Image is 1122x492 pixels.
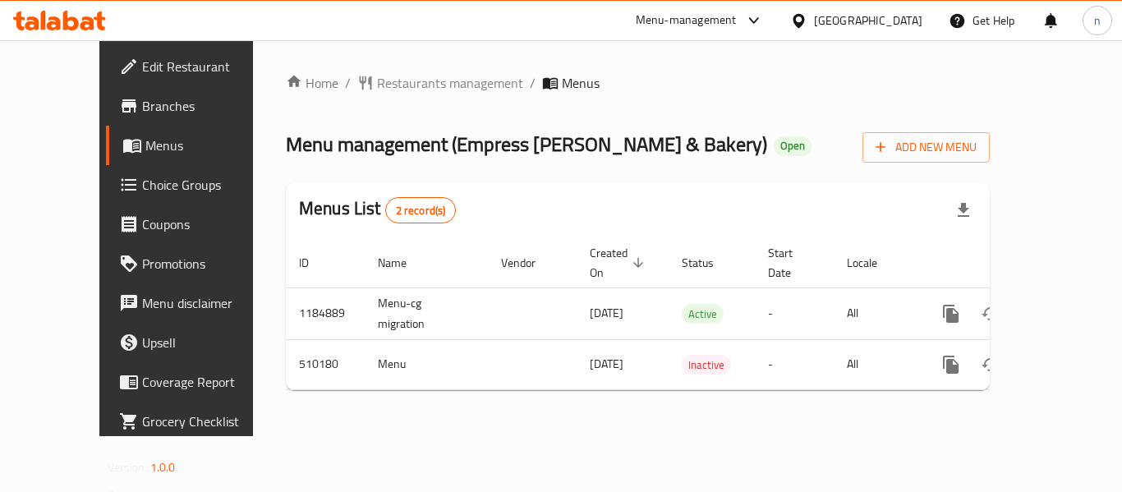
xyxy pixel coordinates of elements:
span: 2 record(s) [386,203,456,218]
td: All [834,287,918,339]
a: Restaurants management [357,73,523,93]
a: Coverage Report [106,362,287,402]
span: Menu management ( Empress [PERSON_NAME] & Bakery ) [286,126,767,163]
table: enhanced table [286,238,1102,390]
li: / [530,73,536,93]
button: more [931,294,971,333]
td: Menu [365,339,488,389]
span: Edit Restaurant [142,57,274,76]
span: Version: [108,457,148,478]
span: Restaurants management [377,73,523,93]
a: Edit Restaurant [106,47,287,86]
span: Active [682,305,724,324]
span: Start Date [768,243,814,283]
div: Open [774,136,812,156]
button: Add New Menu [862,132,990,163]
span: Menu disclaimer [142,293,274,313]
span: Created On [590,243,649,283]
td: - [755,287,834,339]
span: Upsell [142,333,274,352]
a: Branches [106,86,287,126]
span: Grocery Checklist [142,412,274,431]
div: Inactive [682,355,731,375]
span: [DATE] [590,353,623,375]
span: Vendor [501,253,557,273]
span: ID [299,253,330,273]
span: Coverage Report [142,372,274,392]
td: Menu-cg migration [365,287,488,339]
h2: Menus List [299,196,456,223]
td: - [755,339,834,389]
span: n [1094,11,1101,30]
div: [GEOGRAPHIC_DATA] [814,11,922,30]
span: Menus [562,73,600,93]
span: Locale [847,253,899,273]
a: Coupons [106,205,287,244]
th: Actions [918,238,1102,288]
nav: breadcrumb [286,73,990,93]
button: Change Status [971,294,1010,333]
div: Active [682,304,724,324]
td: 510180 [286,339,365,389]
a: Menu disclaimer [106,283,287,323]
button: more [931,345,971,384]
button: Change Status [971,345,1010,384]
span: Choice Groups [142,175,274,195]
span: Status [682,253,735,273]
span: Menus [145,136,274,155]
div: Menu-management [636,11,737,30]
span: Open [774,139,812,153]
span: 1.0.0 [150,457,176,478]
a: Home [286,73,338,93]
span: Add New Menu [876,137,977,158]
a: Menus [106,126,287,165]
a: Choice Groups [106,165,287,205]
span: Coupons [142,214,274,234]
div: Total records count [385,197,457,223]
span: Branches [142,96,274,116]
span: Name [378,253,428,273]
a: Promotions [106,244,287,283]
a: Upsell [106,323,287,362]
span: Promotions [142,254,274,274]
span: Inactive [682,356,731,375]
td: 1184889 [286,287,365,339]
td: All [834,339,918,389]
div: Export file [944,191,983,230]
li: / [345,73,351,93]
a: Grocery Checklist [106,402,287,441]
span: [DATE] [590,302,623,324]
